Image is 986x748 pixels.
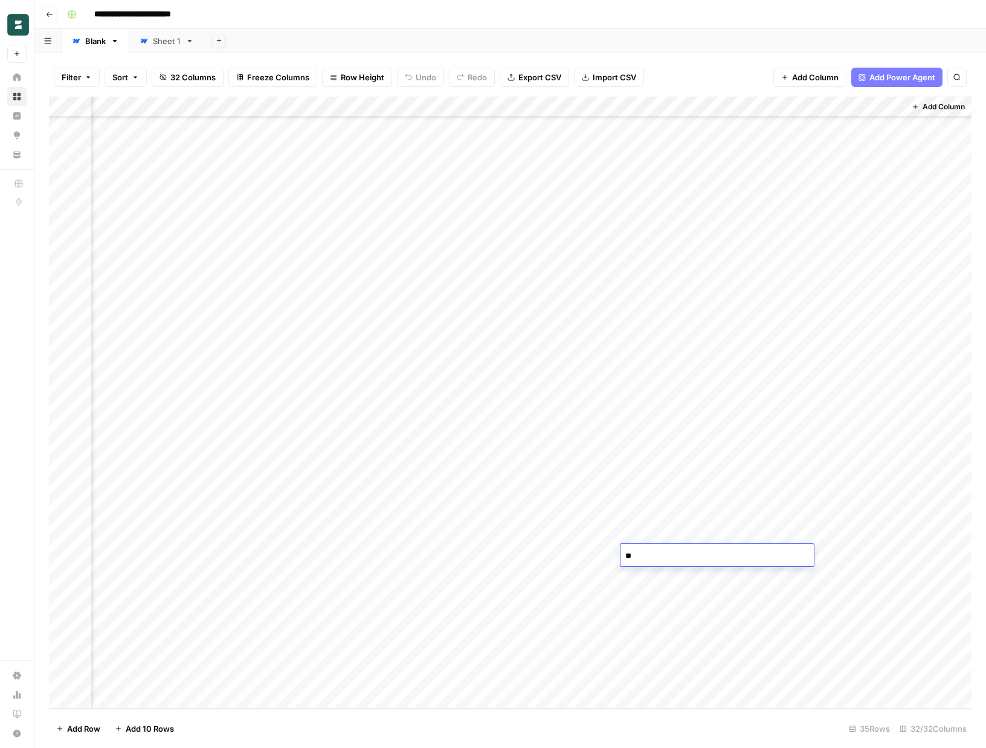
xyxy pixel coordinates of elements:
button: Import CSV [574,68,644,87]
button: Add Row [49,719,108,738]
a: Sheet 1 [129,29,204,53]
div: 35 Rows [844,719,895,738]
a: Home [7,68,27,87]
span: Sort [112,71,128,83]
button: Freeze Columns [228,68,317,87]
span: Freeze Columns [247,71,309,83]
span: Row Height [341,71,384,83]
div: Sheet 1 [153,35,181,47]
img: Borderless Logo [7,14,29,36]
a: Learning Hub [7,705,27,724]
a: Usage [7,685,27,705]
span: Filter [62,71,81,83]
button: Redo [449,68,495,87]
button: 32 Columns [152,68,224,87]
span: Undo [416,71,436,83]
a: Your Data [7,145,27,164]
button: Add Column [773,68,846,87]
span: Import CSV [593,71,636,83]
button: Add Power Agent [851,68,942,87]
span: Add Column [923,101,965,112]
span: Add Power Agent [869,71,935,83]
span: Add 10 Rows [126,723,174,735]
button: Row Height [322,68,392,87]
div: Blank [85,35,106,47]
span: Redo [468,71,487,83]
button: Export CSV [500,68,569,87]
a: Settings [7,666,27,685]
a: Opportunities [7,126,27,145]
a: Blank [62,29,129,53]
button: Sort [105,68,147,87]
button: Filter [54,68,100,87]
a: Browse [7,87,27,106]
button: Workspace: Borderless [7,10,27,40]
div: 32/32 Columns [895,719,971,738]
button: Add 10 Rows [108,719,181,738]
button: Help + Support [7,724,27,743]
span: Add Row [67,723,100,735]
button: Add Column [907,99,970,115]
span: Export CSV [518,71,561,83]
a: Insights [7,106,27,126]
span: 32 Columns [170,71,216,83]
button: Undo [397,68,444,87]
span: Add Column [792,71,839,83]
